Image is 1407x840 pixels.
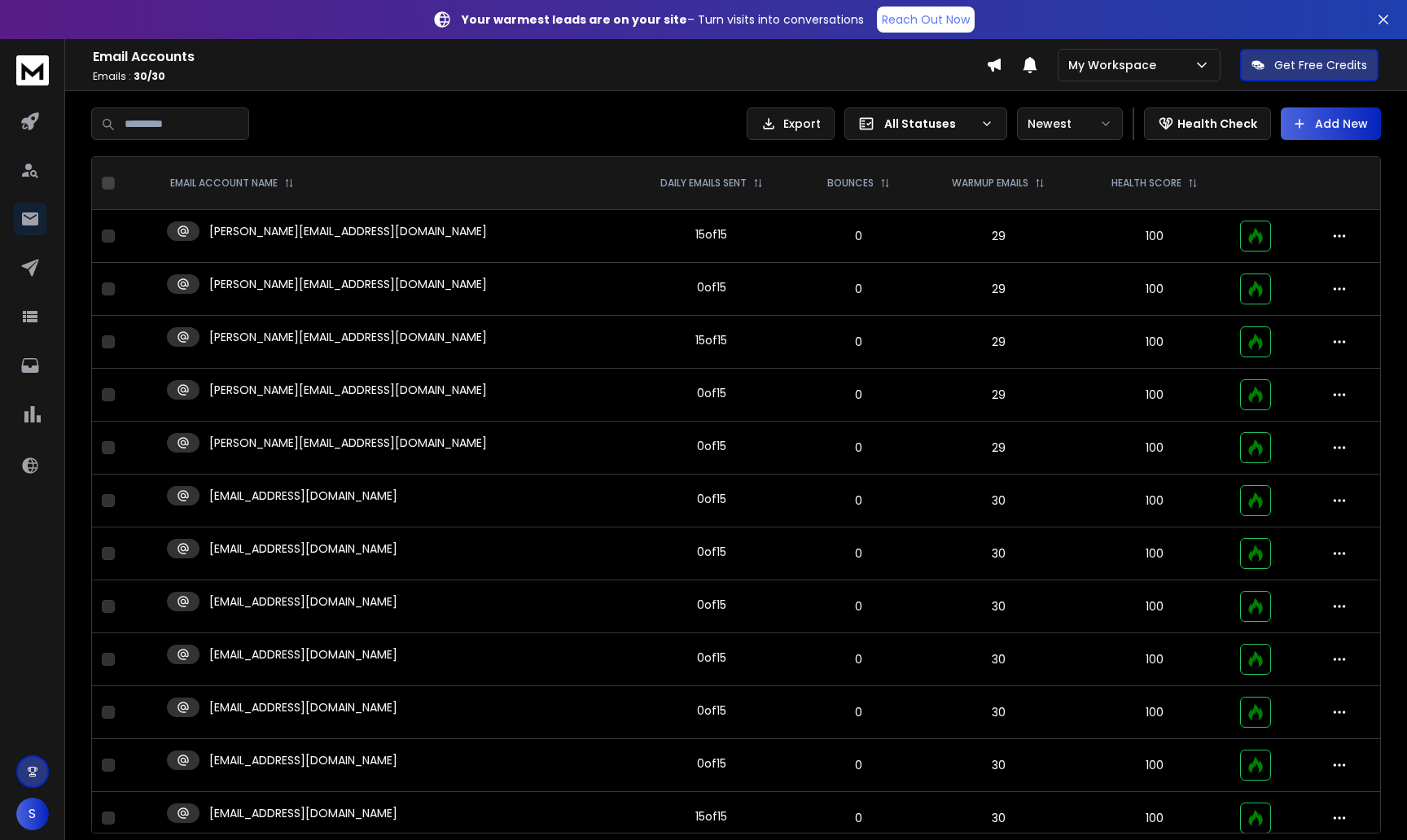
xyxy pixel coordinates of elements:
p: 0 [808,387,908,403]
p: 0 [808,651,908,667]
p: 0 [808,228,908,244]
p: All Statuses [884,116,974,132]
td: 100 [1079,686,1230,739]
p: WARMUP EMAILS [952,177,1028,190]
button: Newest [1017,107,1123,140]
button: Export [747,107,835,140]
p: [EMAIL_ADDRESS][DOMAIN_NAME] [209,593,397,610]
td: 29 [918,369,1079,422]
td: 100 [1079,475,1230,527]
p: 0 [808,334,908,350]
td: 100 [1079,527,1230,580]
p: 0 [808,757,908,773]
p: 0 [808,281,908,297]
button: Add New [1281,107,1381,140]
div: 0 of 15 [697,702,726,719]
td: 100 [1079,580,1230,633]
td: 30 [918,633,1079,686]
td: 30 [918,739,1079,792]
div: 15 of 15 [695,332,727,348]
div: 0 of 15 [697,491,726,507]
td: 29 [918,210,1079,263]
button: Health Check [1144,107,1271,140]
p: DAILY EMAILS SENT [660,177,747,190]
button: Get Free Credits [1240,49,1379,81]
td: 29 [918,316,1079,369]
h1: Email Accounts [93,47,986,67]
div: 0 of 15 [697,597,726,613]
td: 30 [918,580,1079,633]
span: 30 / 30 [134,69,165,83]
td: 29 [918,422,1079,475]
td: 100 [1079,316,1230,369]
p: [EMAIL_ADDRESS][DOMAIN_NAME] [209,699,397,715]
a: Reach Out Now [877,7,975,33]
p: [EMAIL_ADDRESS][DOMAIN_NAME] [209,752,397,768]
p: [PERSON_NAME][EMAIL_ADDRESS][DOMAIN_NAME] [209,435,487,451]
td: 29 [918,263,1079,316]
p: 0 [808,492,908,509]
p: HEALTH SCORE [1111,177,1181,190]
p: [PERSON_NAME][EMAIL_ADDRESS][DOMAIN_NAME] [209,276,487,292]
div: 0 of 15 [697,650,726,666]
td: 100 [1079,422,1230,475]
p: [EMAIL_ADDRESS][DOMAIN_NAME] [209,646,397,663]
td: 100 [1079,210,1230,263]
p: [EMAIL_ADDRESS][DOMAIN_NAME] [209,488,397,504]
div: EMAIL ACCOUNT NAME [170,177,294,190]
p: [PERSON_NAME][EMAIL_ADDRESS][DOMAIN_NAME] [209,223,487,239]
p: My Workspace [1068,57,1163,73]
p: Emails : [93,70,986,83]
p: 0 [808,545,908,562]
td: 30 [918,686,1079,739]
p: Get Free Credits [1274,57,1367,73]
p: [EMAIL_ADDRESS][DOMAIN_NAME] [209,540,397,557]
div: 0 of 15 [697,385,726,401]
strong: Your warmest leads are on your site [462,11,687,28]
td: 100 [1079,739,1230,792]
p: [EMAIL_ADDRESS][DOMAIN_NAME] [209,805,397,821]
div: 0 of 15 [697,279,726,295]
div: 0 of 15 [697,544,726,560]
p: 0 [808,440,908,456]
div: 15 of 15 [695,226,727,243]
div: 0 of 15 [697,755,726,772]
td: 100 [1079,263,1230,316]
p: [PERSON_NAME][EMAIL_ADDRESS][DOMAIN_NAME] [209,382,487,398]
div: 15 of 15 [695,808,727,825]
td: 30 [918,527,1079,580]
div: 0 of 15 [697,438,726,454]
p: 0 [808,598,908,615]
p: [PERSON_NAME][EMAIL_ADDRESS][DOMAIN_NAME] [209,329,487,345]
td: 100 [1079,369,1230,422]
img: logo [16,55,49,85]
p: BOUNCES [827,177,874,190]
p: 0 [808,704,908,720]
p: 0 [808,810,908,826]
button: S [16,798,49,830]
td: 100 [1079,633,1230,686]
td: 30 [918,475,1079,527]
p: Reach Out Now [882,11,970,28]
p: – Turn visits into conversations [462,11,864,28]
p: Health Check [1177,116,1257,132]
